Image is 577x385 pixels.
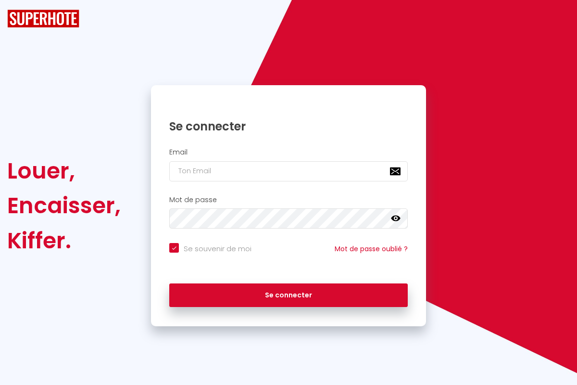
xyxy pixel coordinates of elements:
div: Kiffer. [7,223,121,258]
a: Mot de passe oublié ? [335,244,408,254]
div: Encaisser, [7,188,121,223]
div: Louer, [7,154,121,188]
button: Se connecter [169,283,408,308]
h2: Email [169,148,408,156]
input: Ton Email [169,161,408,181]
h1: Se connecter [169,119,408,134]
img: SuperHote logo [7,10,79,27]
h2: Mot de passe [169,196,408,204]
